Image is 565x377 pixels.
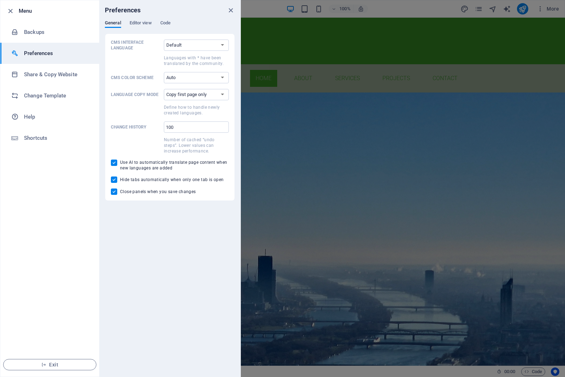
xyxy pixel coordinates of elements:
h6: Preferences [24,49,89,58]
h6: Preferences [105,6,141,14]
p: Define how to handle newly created languages. [164,104,229,116]
p: Language Copy Mode [111,92,161,97]
span: Exit [9,362,90,367]
h6: Share & Copy Website [24,70,89,79]
h6: Shortcuts [24,134,89,142]
h6: Menu [19,7,94,15]
span: Hide tabs automatically when only one tab is open [120,177,224,182]
p: CMS Interface Language [111,40,161,51]
span: Code [160,19,171,29]
p: Number of cached “undo steps”. Lower values can increase performance. [164,137,229,154]
h6: Help [24,113,89,121]
h6: Backups [24,28,89,36]
a: Help [0,106,99,127]
select: CMS Color Scheme [164,72,229,83]
p: Change history [111,124,161,130]
span: General [105,19,121,29]
p: Languages with * have been translated by the community. [164,55,229,66]
button: Exit [3,359,96,370]
span: Use AI to automatically translate page content when new languages are added [120,160,229,171]
button: close [226,6,235,14]
select: CMS Interface LanguageLanguages with * have been translated by the community. [164,40,229,51]
input: Change historyNumber of cached “undo steps”. Lower values can increase performance. [164,121,229,133]
span: Editor view [130,19,152,29]
span: Close panels when you save changes [120,189,196,195]
p: CMS Color Scheme [111,75,161,80]
h6: Change Template [24,91,89,100]
select: Language Copy ModeDefine how to handle newly created languages. [164,89,229,100]
div: Preferences [105,20,235,34]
